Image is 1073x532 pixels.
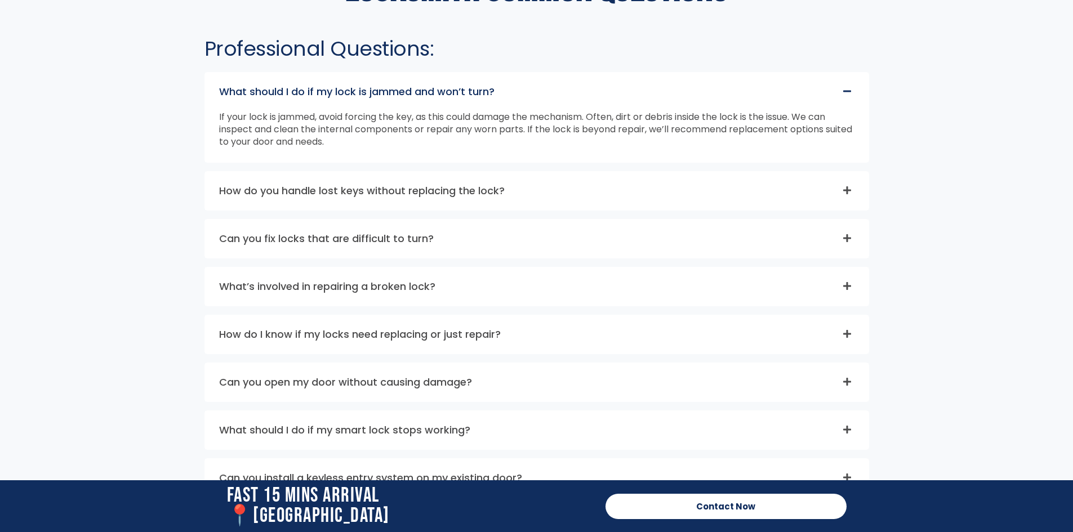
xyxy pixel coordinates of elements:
[219,111,854,148] p: If your lock is jammed, avoid forcing the key, as this could damage the mechanism. Often, dirt or...
[219,231,434,245] a: Can you fix locks that are difficult to turn?
[205,363,869,401] div: Can you open my door without causing damage?
[205,459,869,497] div: Can you install a keyless entry system on my existing door?
[219,375,472,389] a: Can you open my door without causing damage?
[219,279,435,293] a: What’s involved in repairing a broken lock?
[205,267,869,306] div: What’s involved in repairing a broken lock?
[227,486,594,526] h2: Fast 15 Mins Arrival 📍[GEOGRAPHIC_DATA]
[219,84,495,99] a: What should I do if my lock is jammed and won’t turn?
[205,111,869,162] div: What should I do if my lock is jammed and won’t turn?
[204,37,869,61] h2: Professional Questions:
[605,494,847,519] a: Contact Now
[205,172,869,210] div: How do you handle lost keys without replacing the lock?
[219,327,501,341] a: How do I know if my locks need replacing or just repair?
[205,411,869,449] div: What should I do if my smart lock stops working?
[205,315,869,354] div: How do I know if my locks need replacing or just repair?
[219,423,470,437] a: What should I do if my smart lock stops working?
[219,184,505,198] a: How do you handle lost keys without replacing the lock?
[696,502,755,511] span: Contact Now
[205,73,869,111] div: What should I do if my lock is jammed and won’t turn?
[205,220,869,258] div: Can you fix locks that are difficult to turn?
[219,471,522,485] a: Can you install a keyless entry system on my existing door?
